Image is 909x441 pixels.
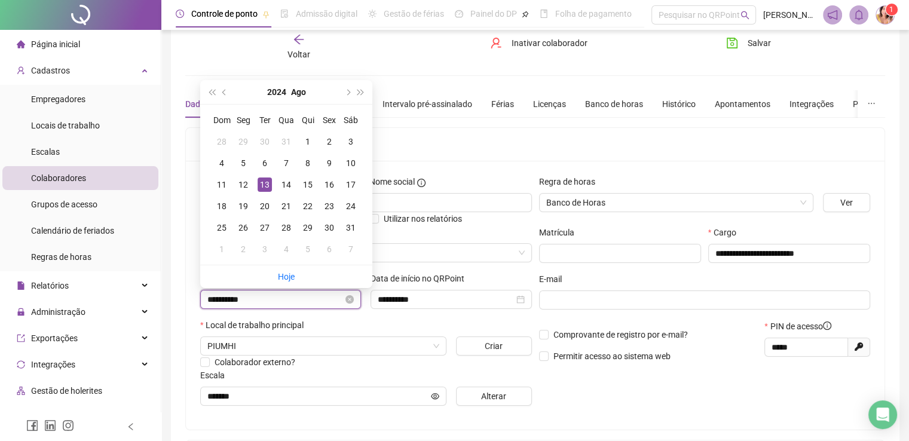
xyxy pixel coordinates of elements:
span: arrow-left [293,33,305,45]
sup: Atualize o seu contato no menu Meus Dados [886,4,898,16]
div: 12 [236,177,250,192]
span: 1 [889,5,893,14]
div: 11 [215,177,229,192]
div: 31 [279,134,293,149]
td: 2024-08-07 [276,152,297,174]
span: apartment [17,387,25,395]
h5: Dados gerais [200,137,870,151]
span: close-circle [345,295,354,304]
td: 2024-08-26 [232,217,254,238]
div: 14 [279,177,293,192]
div: 9 [322,156,336,170]
span: export [17,334,25,342]
div: 22 [301,199,315,213]
td: 2024-09-04 [276,238,297,260]
span: Comprovante de registro por e-mail? [553,330,688,339]
span: pushpin [522,11,529,18]
div: 8 [301,156,315,170]
span: Alterar [481,390,506,403]
span: info-circle [417,179,426,187]
div: Apontamentos [715,97,770,111]
button: Criar [456,336,532,356]
td: 2024-08-23 [319,195,340,217]
td: 2024-09-05 [297,238,319,260]
label: E-mail [539,272,570,286]
span: save [726,37,738,49]
span: Salvar [748,36,771,50]
td: 2024-08-30 [319,217,340,238]
button: year panel [267,80,286,104]
span: Utilizar nos relatórios [384,214,462,223]
span: user-delete [490,37,502,49]
td: 2024-08-04 [211,152,232,174]
td: 2024-08-13 [254,174,276,195]
span: Página inicial [31,39,80,49]
th: Ter [254,109,276,131]
div: 21 [279,199,293,213]
td: 2024-08-08 [297,152,319,174]
span: Grupos de acesso [31,200,97,209]
th: Sex [319,109,340,131]
span: Regras de horas [31,252,91,262]
button: prev-year [218,80,231,104]
div: 27 [258,220,272,235]
th: Seg [232,109,254,131]
div: 3 [344,134,358,149]
td: 2024-08-09 [319,152,340,174]
div: 1 [215,242,229,256]
th: Dom [211,109,232,131]
th: Sáb [340,109,362,131]
td: 2024-08-15 [297,174,319,195]
span: Gestão de férias [384,9,444,19]
td: 2024-08-10 [340,152,362,174]
td: 2024-09-07 [340,238,362,260]
div: 15 [301,177,315,192]
span: search [740,11,749,20]
td: 2024-07-31 [276,131,297,152]
td: 2024-08-28 [276,217,297,238]
div: 2 [236,242,250,256]
td: 2024-08-27 [254,217,276,238]
div: Histórico [662,97,696,111]
div: 25 [215,220,229,235]
span: file-done [280,10,289,18]
span: file [17,281,25,290]
button: ellipsis [858,90,885,118]
span: Inativar colaborador [512,36,587,50]
span: Gestão de holerites [31,386,102,396]
span: home [17,40,25,48]
span: facebook [26,419,38,431]
div: 10 [344,156,358,170]
div: Integrações [789,97,834,111]
span: clock-circle [176,10,184,18]
span: Locais de trabalho [31,121,100,130]
span: [PERSON_NAME] [763,8,816,22]
span: lock [17,308,25,316]
span: pushpin [262,11,270,18]
button: Alterar [456,387,532,406]
button: month panel [291,80,306,104]
span: Exportações [31,333,78,343]
td: 2024-08-22 [297,195,319,217]
div: 24 [344,199,358,213]
span: info-circle [823,321,831,330]
div: 13 [258,177,272,192]
span: Colaboradores [31,173,86,183]
div: 29 [301,220,315,235]
span: Relatórios [31,281,69,290]
span: Painel do DP [470,9,517,19]
div: 26 [236,220,250,235]
th: Qua [276,109,297,131]
span: instagram [62,419,74,431]
td: 2024-08-06 [254,152,276,174]
div: Open Intercom Messenger [868,400,897,429]
span: PIUMHI [207,337,439,355]
span: Admissão digital [296,9,357,19]
div: 7 [279,156,293,170]
div: 17 [344,177,358,192]
div: 20 [258,199,272,213]
span: eye [431,392,439,400]
td: 2024-08-14 [276,174,297,195]
span: left [127,422,135,431]
span: ellipsis [867,99,876,108]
